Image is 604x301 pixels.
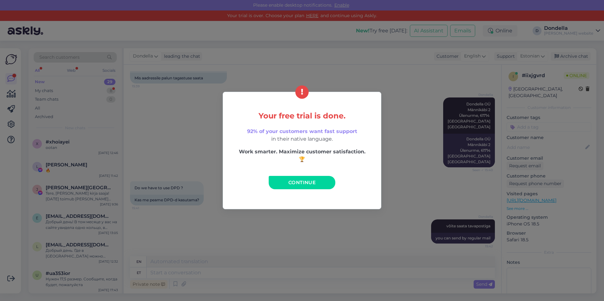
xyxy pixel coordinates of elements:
[247,128,357,134] span: 92% of your customers want fast support
[236,128,368,143] p: in their native language.
[236,148,368,163] p: Work smarter. Maximize customer satisfaction. 🏆
[236,112,368,120] h5: Your free trial is done.
[269,176,335,189] a: Continue
[288,179,316,185] span: Continue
